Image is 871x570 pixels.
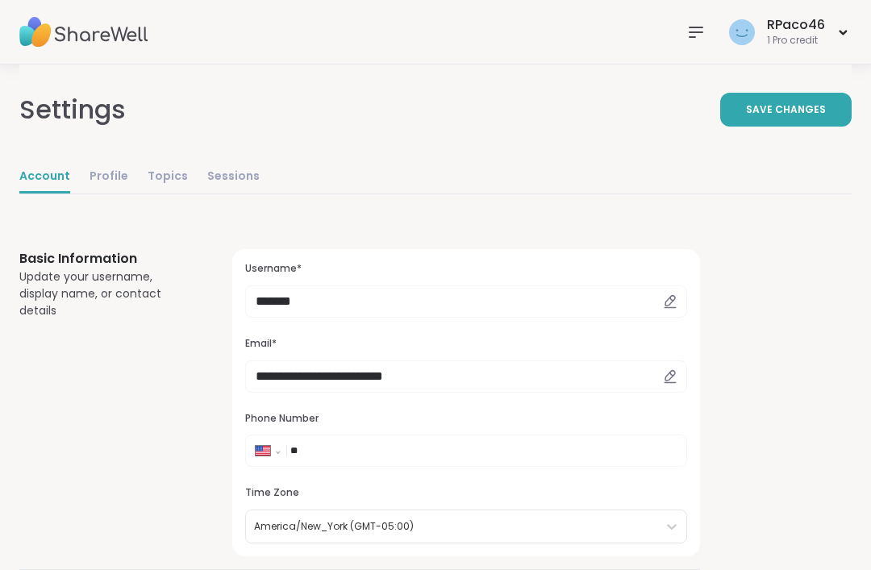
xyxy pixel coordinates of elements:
[767,16,825,34] div: RPaco46
[767,34,825,48] div: 1 Pro credit
[19,268,194,319] div: Update your username, display name, or contact details
[19,161,70,193] a: Account
[245,262,687,276] h3: Username*
[746,102,826,117] span: Save Changes
[148,161,188,193] a: Topics
[720,93,852,127] button: Save Changes
[245,412,687,426] h3: Phone Number
[90,161,128,193] a: Profile
[19,249,194,268] h3: Basic Information
[245,486,687,500] h3: Time Zone
[19,4,148,60] img: ShareWell Nav Logo
[19,90,126,129] div: Settings
[207,161,260,193] a: Sessions
[245,337,687,351] h3: Email*
[729,19,755,45] img: RPaco46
